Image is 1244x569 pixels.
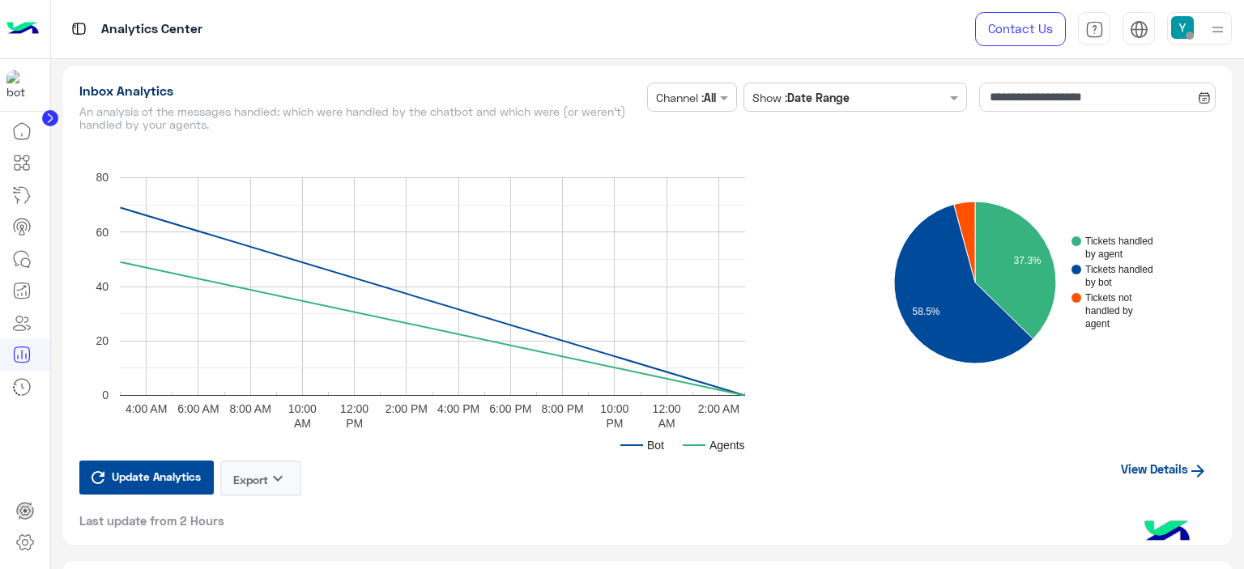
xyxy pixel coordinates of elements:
text: Bot [647,439,664,452]
button: Update Analytics [79,461,214,495]
img: tab [69,19,89,39]
span: Last update from 2 Hours [79,512,224,529]
text: 4:00 PM [437,402,479,415]
text: 60 [96,226,109,239]
svg: A chart. [853,137,1198,428]
text: 12:00 [340,402,369,415]
a: tab [1078,12,1110,46]
text: Agents [709,439,745,452]
text: agent [1085,318,1110,329]
text: AM [293,417,310,430]
text: 80 [96,172,109,185]
text: 0 [102,389,109,402]
text: Tickets not [1085,292,1132,304]
img: Logo [6,12,39,46]
text: PM [346,417,363,430]
img: profile [1208,19,1228,40]
i: keyboard_arrow_down [268,469,288,488]
img: tab [1085,20,1104,39]
text: Tickets handled [1085,264,1153,275]
text: 4:00 AM [125,402,166,415]
span: Update Analytics [108,465,205,487]
text: 12:00 [652,402,680,415]
text: 10:00 [288,402,316,415]
text: handled by [1085,305,1133,316]
text: 8:00 PM [541,402,583,415]
img: userImage [1171,16,1194,39]
a: View Details [1113,453,1216,484]
text: PM [606,417,623,430]
text: by bot [1085,277,1112,288]
text: 20 [96,334,109,347]
h5: An analysis of the messages handled: which were handled by the chatbot and which were (or weren’t... [79,105,641,131]
text: 6:00 PM [489,402,531,415]
svg: A chart. [79,137,850,461]
a: Contact Us [975,12,1066,46]
p: Analytics Center [101,19,202,40]
button: Exportkeyboard_arrow_down [220,461,301,496]
img: tab [1130,20,1148,39]
h1: Inbox Analytics [79,83,641,99]
text: 2:00 AM [697,402,739,415]
text: 58.5% [913,306,940,317]
text: 6:00 AM [177,402,219,415]
text: 8:00 AM [229,402,271,415]
text: Tickets handled [1085,236,1153,247]
img: hulul-logo.png [1139,504,1195,561]
img: 317874714732967 [6,70,36,100]
text: 37.3% [1014,255,1042,266]
text: by agent [1085,248,1123,260]
text: 10:00 [600,402,628,415]
text: 40 [96,280,109,293]
text: AM [658,417,675,430]
text: 2:00 PM [385,402,427,415]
